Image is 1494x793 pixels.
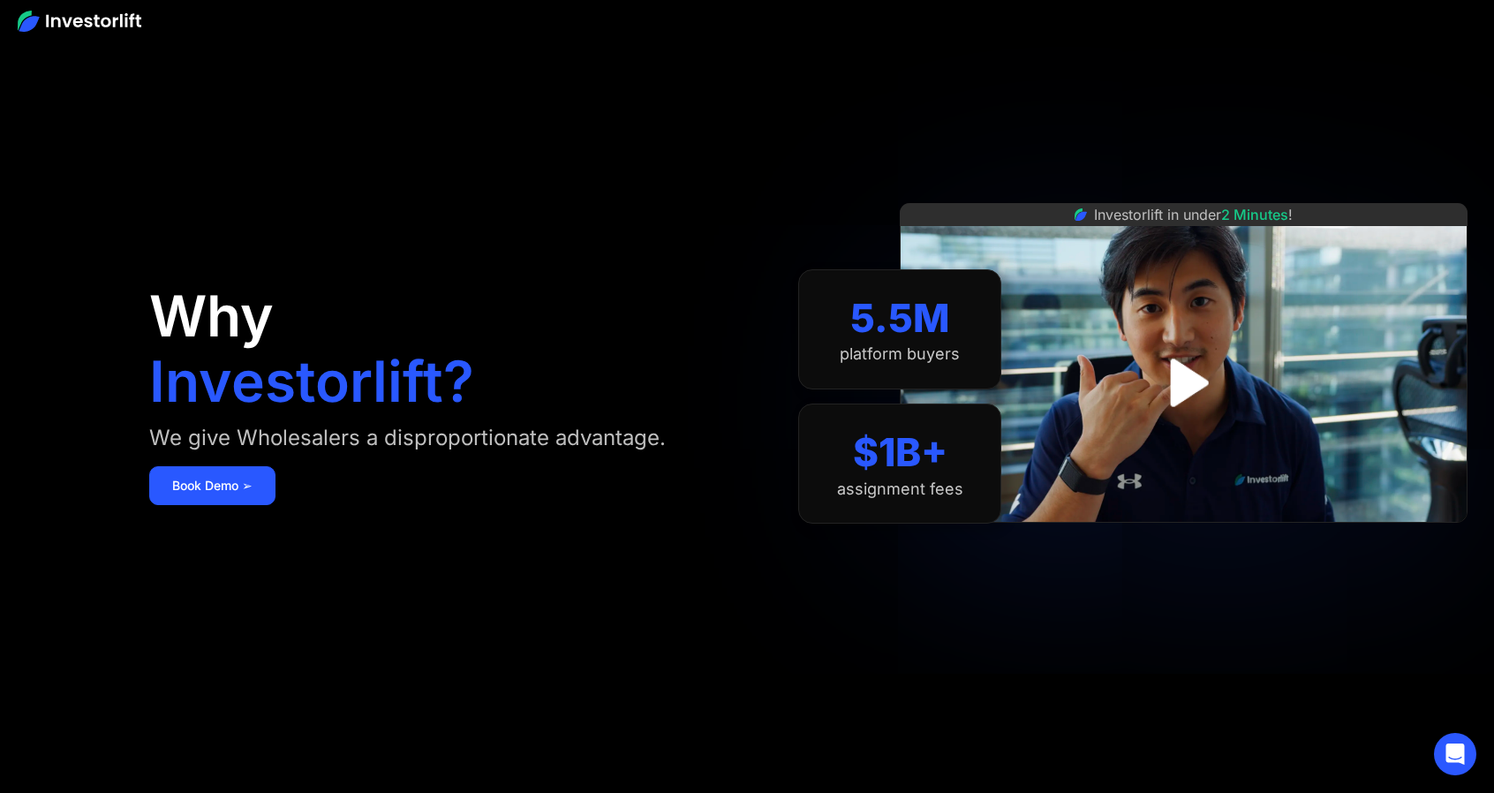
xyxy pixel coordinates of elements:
a: open lightbox [1144,344,1223,422]
div: platform buyers [840,344,960,364]
div: $1B+ [853,429,947,476]
div: Open Intercom Messenger [1434,733,1476,775]
div: Investorlift in under ! [1094,204,1293,225]
h1: Investorlift? [149,353,474,410]
a: Book Demo ➢ [149,466,275,505]
div: assignment fees [837,480,963,499]
h1: Why [149,288,274,344]
div: 5.5M [850,295,950,342]
span: 2 Minutes [1221,206,1288,223]
div: We give Wholesalers a disproportionate advantage. [149,424,666,452]
iframe: Customer reviews powered by Trustpilot [1052,532,1317,553]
